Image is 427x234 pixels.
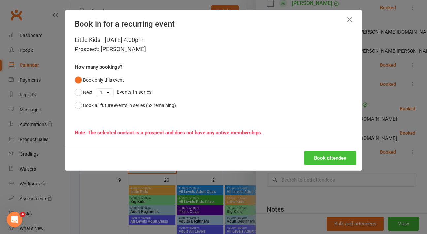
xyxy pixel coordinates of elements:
div: Note: The selected contact is a prospect and does not have any active memberships. [75,129,352,137]
div: Book all future events in series (52 remaining) [83,102,176,109]
button: Book attendee [304,151,356,165]
div: Little Kids - [DATE] 4:00pm Prospect: [PERSON_NAME] [75,35,352,54]
span: 4 [20,212,25,217]
button: Book all future events in series (52 remaining) [75,99,176,112]
div: Events in series [75,86,352,99]
label: How many bookings? [75,63,122,71]
iframe: Intercom live chat [7,212,22,227]
button: Book only this event [75,74,124,86]
button: Close [345,15,355,25]
h4: Book in for a recurring event [75,19,352,29]
button: Next [75,86,93,99]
